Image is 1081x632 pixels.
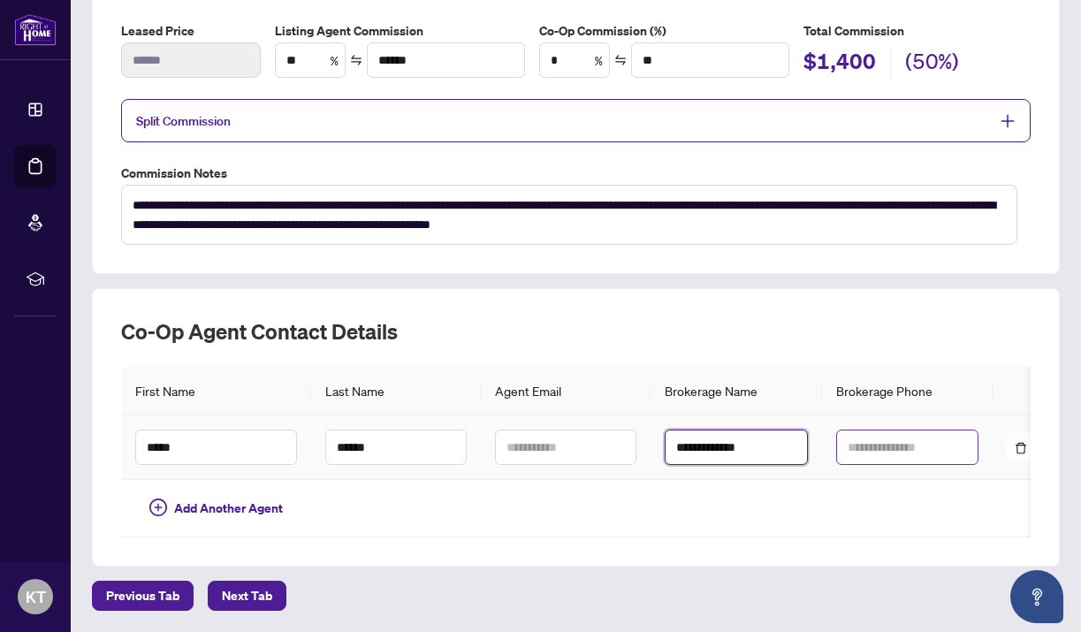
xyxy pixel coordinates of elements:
button: Add Another Agent [135,494,297,522]
span: Previous Tab [106,582,179,610]
span: Next Tab [222,582,272,610]
label: Commission Notes [121,164,1031,183]
span: Split Commission [136,113,231,129]
label: Listing Agent Commission [275,21,525,41]
img: logo [14,13,57,46]
span: swap [614,54,627,66]
span: plus-circle [149,499,167,516]
h2: (50%) [905,47,959,80]
h2: Co-op Agent Contact Details [121,317,1031,346]
button: Open asap [1010,570,1063,623]
label: Leased Price [121,21,261,41]
label: Co-Op Commission (%) [539,21,789,41]
span: KT [26,584,46,609]
span: Add Another Agent [174,499,283,518]
span: plus [1000,113,1016,129]
th: Brokerage Phone [822,367,993,415]
div: Split Commission [121,99,1031,142]
h5: Total Commission [803,21,1031,41]
th: Agent Email [481,367,651,415]
th: Brokerage Name [651,367,821,415]
th: First Name [121,367,311,415]
button: Previous Tab [92,581,194,611]
span: delete [1015,442,1027,454]
th: Last Name [311,367,481,415]
span: swap [350,54,362,66]
button: Next Tab [208,581,286,611]
h2: $1,400 [803,47,876,80]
